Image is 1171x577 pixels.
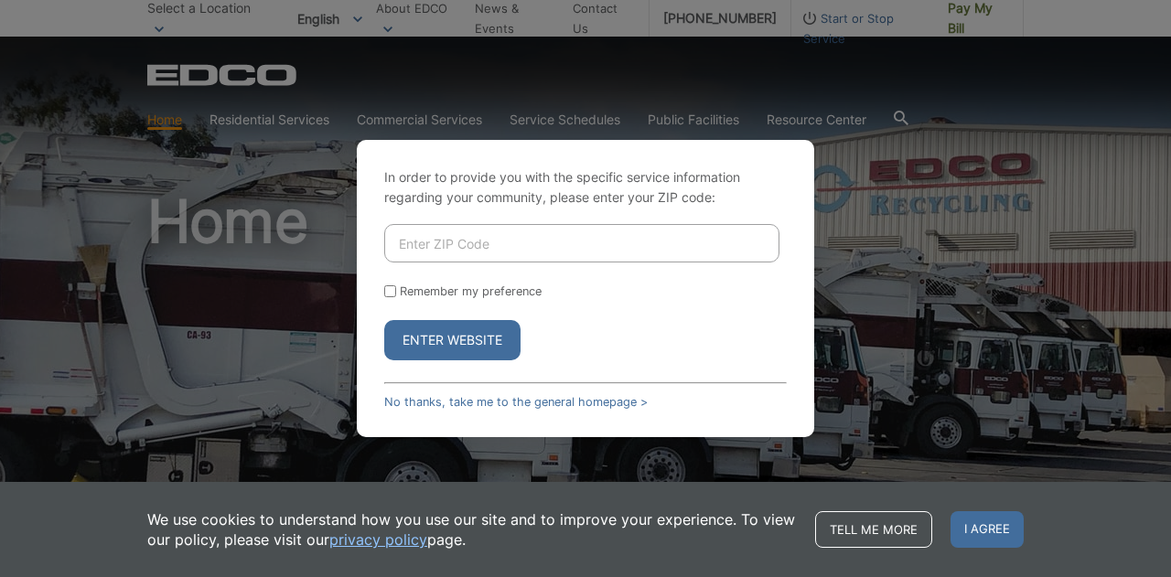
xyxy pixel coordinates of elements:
span: I agree [951,511,1024,548]
label: Remember my preference [400,284,542,298]
a: Tell me more [815,511,932,548]
p: In order to provide you with the specific service information regarding your community, please en... [384,167,787,208]
input: Enter ZIP Code [384,224,779,262]
button: Enter Website [384,320,521,360]
p: We use cookies to understand how you use our site and to improve your experience. To view our pol... [147,509,797,550]
a: privacy policy [329,529,427,550]
a: No thanks, take me to the general homepage > [384,395,648,409]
